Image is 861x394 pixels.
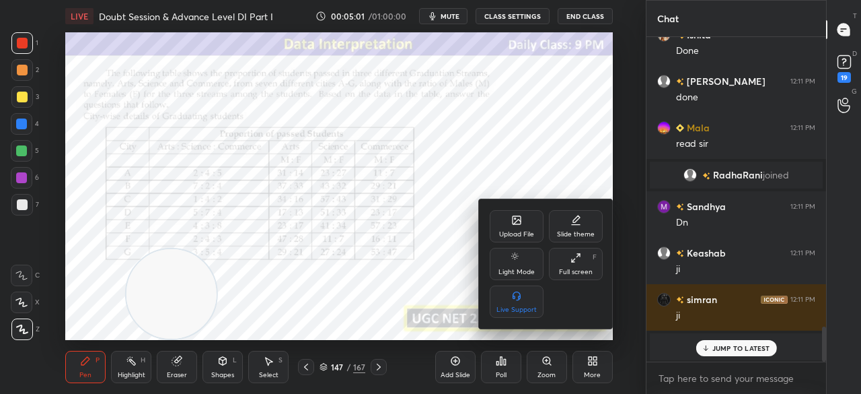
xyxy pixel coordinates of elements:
[593,254,597,261] div: F
[557,231,595,238] div: Slide theme
[496,306,537,313] div: Live Support
[498,269,535,275] div: Light Mode
[499,231,534,238] div: Upload File
[559,269,593,275] div: Full screen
